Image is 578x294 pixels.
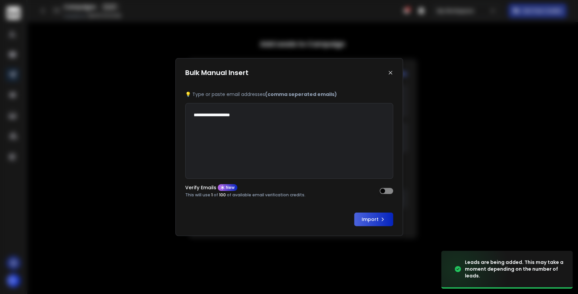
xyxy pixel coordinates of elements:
[218,184,237,191] div: New
[185,185,216,190] p: Verify Emails
[465,259,564,279] div: Leads are being added. This may take a moment depending on the number of leads.
[219,192,226,198] span: 100
[265,91,337,98] b: (comma seperated emails)
[185,68,249,77] h1: Bulk Manual Insert
[185,192,305,198] p: This will use of of available email verification credits.
[185,91,393,98] p: 💡 Type or paste email addresses
[354,213,393,226] button: Import
[441,249,509,289] img: image
[211,192,213,198] span: 1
